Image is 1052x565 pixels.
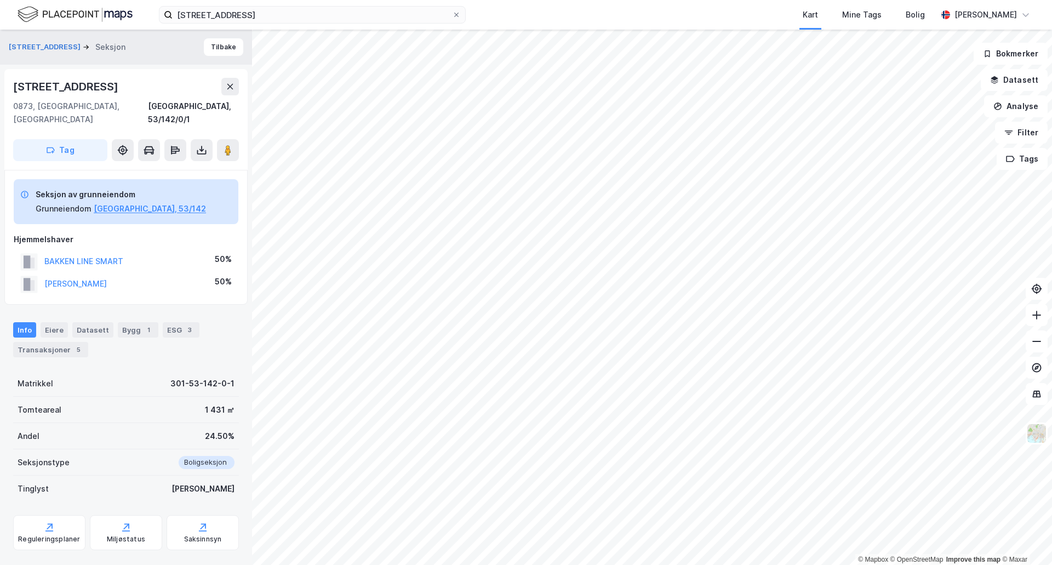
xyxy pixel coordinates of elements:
[14,233,238,246] div: Hjemmelshaver
[118,322,158,338] div: Bygg
[858,556,888,563] a: Mapbox
[997,148,1048,170] button: Tags
[184,535,222,544] div: Saksinnsyn
[995,122,1048,144] button: Filter
[36,202,92,215] div: Grunneiendom
[803,8,818,21] div: Kart
[18,377,53,390] div: Matrikkel
[148,100,239,126] div: [GEOGRAPHIC_DATA], 53/142/0/1
[981,69,1048,91] button: Datasett
[18,403,61,416] div: Tomteareal
[1026,423,1047,444] img: Z
[41,322,68,338] div: Eiere
[13,78,121,95] div: [STREET_ADDRESS]
[13,100,148,126] div: 0873, [GEOGRAPHIC_DATA], [GEOGRAPHIC_DATA]
[18,535,80,544] div: Reguleringsplaner
[215,275,232,288] div: 50%
[73,344,84,355] div: 5
[215,253,232,266] div: 50%
[205,430,235,443] div: 24.50%
[890,556,944,563] a: OpenStreetMap
[18,482,49,495] div: Tinglyst
[13,342,88,357] div: Transaksjoner
[842,8,882,21] div: Mine Tags
[13,322,36,338] div: Info
[107,535,145,544] div: Miljøstatus
[184,324,195,335] div: 3
[13,139,107,161] button: Tag
[9,42,83,53] button: [STREET_ADDRESS]
[163,322,199,338] div: ESG
[171,482,235,495] div: [PERSON_NAME]
[18,430,39,443] div: Andel
[18,5,133,24] img: logo.f888ab2527a4732fd821a326f86c7f29.svg
[974,43,1048,65] button: Bokmerker
[72,322,113,338] div: Datasett
[143,324,154,335] div: 1
[18,456,70,469] div: Seksjonstype
[984,95,1048,117] button: Analyse
[204,38,243,56] button: Tilbake
[36,188,206,201] div: Seksjon av grunneiendom
[997,512,1052,565] iframe: Chat Widget
[95,41,125,54] div: Seksjon
[946,556,1000,563] a: Improve this map
[170,377,235,390] div: 301-53-142-0-1
[954,8,1017,21] div: [PERSON_NAME]
[205,403,235,416] div: 1 431 ㎡
[906,8,925,21] div: Bolig
[94,202,206,215] button: [GEOGRAPHIC_DATA], 53/142
[173,7,452,23] input: Søk på adresse, matrikkel, gårdeiere, leietakere eller personer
